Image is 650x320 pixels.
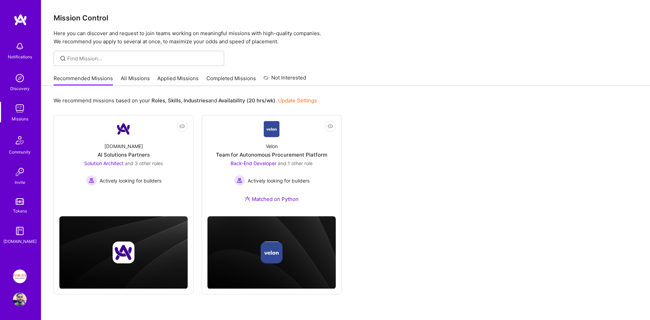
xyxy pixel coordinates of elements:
[266,143,278,150] div: Velon
[13,71,27,85] img: discovery
[115,121,132,137] img: Company Logo
[14,14,27,26] img: logo
[59,55,67,62] i: icon SearchGrey
[13,224,27,238] img: guide book
[15,179,25,186] div: Invite
[54,14,638,22] h3: Mission Control
[328,123,333,129] i: icon EyeClosed
[9,148,31,156] div: Community
[207,216,336,289] img: cover
[12,132,28,148] img: Community
[184,97,208,104] b: Industries
[16,198,24,205] img: tokens
[10,85,30,92] div: Discovery
[84,160,124,166] span: Solution Architect
[13,270,27,283] img: Insight Partners: Data & AI - Sourcing
[264,121,280,137] img: Company Logo
[54,97,317,104] p: We recommend missions based on your , , and .
[278,160,313,166] span: and 1 other role
[98,151,150,158] div: AI Solutions Partners
[157,75,199,86] a: Applied Missions
[278,97,317,104] a: Update Settings
[231,160,276,166] span: Back-End Developer
[216,151,327,158] div: Team for Autonomous Procurement Platform
[12,115,28,122] div: Missions
[13,40,27,53] img: bell
[248,177,309,184] span: Actively looking for builders
[125,160,163,166] span: and 3 other roles
[11,293,28,306] a: User Avatar
[54,75,113,86] a: Recommended Missions
[168,97,181,104] b: Skills
[11,270,28,283] a: Insight Partners: Data & AI - Sourcing
[113,242,134,263] img: Company logo
[245,195,299,203] div: Matched on Python
[234,175,245,186] img: Actively looking for builders
[67,55,219,62] input: overall type: UNKNOWN_TYPE server type: NO_SERVER_DATA heuristic type: UNKNOWN_TYPE label: Find M...
[261,242,283,263] img: Company logo
[206,75,256,86] a: Completed Missions
[207,121,336,211] a: Company LogoVelonTeam for Autonomous Procurement PlatformBack-End Developer and 1 other roleActiv...
[151,97,165,104] b: Roles
[3,238,37,245] div: [DOMAIN_NAME]
[104,143,143,150] div: [DOMAIN_NAME]
[59,216,188,289] img: cover
[86,175,97,186] img: Actively looking for builders
[13,165,27,179] img: Invite
[218,97,275,104] b: Availability (20 hrs/wk)
[100,177,161,184] span: Actively looking for builders
[13,207,27,215] div: Tokens
[179,123,185,129] i: icon EyeClosed
[121,75,150,86] a: All Missions
[13,293,27,306] img: User Avatar
[54,29,638,46] p: Here you can discover and request to join teams working on meaningful missions with high-quality ...
[59,121,188,202] a: Company Logo[DOMAIN_NAME]AI Solutions PartnersSolution Architect and 3 other rolesActively lookin...
[245,196,250,201] img: Ateam Purple Icon
[13,102,27,115] img: teamwork
[8,53,32,60] div: Notifications
[263,74,306,86] a: Not Interested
